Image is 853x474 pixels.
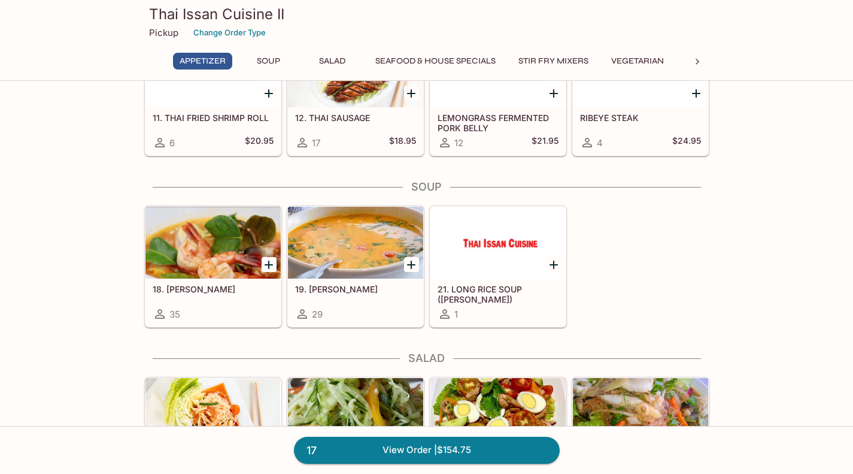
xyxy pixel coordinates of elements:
h5: $20.95 [245,135,274,150]
h5: 21. LONG RICE SOUP ([PERSON_NAME]) [438,284,558,304]
button: Add 21. LONG RICE SOUP (KAENG WOON SEN) [547,257,561,272]
button: Stir Fry Mixers [512,53,595,70]
button: Add RIBEYE STEAK [689,86,704,101]
h5: LEMONGRASS FERMENTED PORK BELLY [438,113,558,132]
button: Noodles [680,53,734,70]
h5: 18. [PERSON_NAME] [153,284,274,294]
div: 25. LONG RICE SALAD (CHOICE OF PROTEIN) [573,378,708,450]
a: LEMONGRASS FERMENTED PORK BELLY12$21.95 [430,35,566,156]
h4: Soup [144,180,709,194]
span: 29 [312,309,323,320]
div: 12. THAI SAUSAGE [288,35,423,107]
div: LEMONGRASS FERMENTED PORK BELLY [430,35,566,107]
span: 6 [169,137,175,149]
span: 17 [312,137,320,149]
a: 18. [PERSON_NAME]35 [145,206,281,327]
button: Add 11. THAI FRIED SHRIMP ROLL [262,86,277,101]
a: RIBEYE STEAK4$24.95 [572,35,709,156]
h5: 11. THAI FRIED SHRIMP ROLL [153,113,274,123]
div: RIBEYE STEAK [573,35,708,107]
button: Change Order Type [188,23,271,42]
a: 12. THAI SAUSAGE17$18.95 [287,35,424,156]
button: Add LEMONGRASS FERMENTED PORK BELLY [547,86,561,101]
a: 21. LONG RICE SOUP ([PERSON_NAME])1 [430,206,566,327]
h5: 19. [PERSON_NAME] [295,284,416,294]
h5: $24.95 [672,135,701,150]
button: Add 12. THAI SAUSAGE [404,86,419,101]
h5: $18.95 [389,135,416,150]
button: Salad [305,53,359,70]
span: 1 [454,309,458,320]
div: 11. THAI FRIED SHRIMP ROLL [145,35,281,107]
button: Seafood & House Specials [369,53,502,70]
div: 19. TOM KHA [288,207,423,279]
h4: Salad [144,352,709,365]
button: Soup [242,53,296,70]
a: 11. THAI FRIED SHRIMP ROLL6$20.95 [145,35,281,156]
span: 4 [597,137,603,149]
span: 17 [299,442,324,459]
div: 22. GREEN PAPAYA SALAD (SOM TUM) [145,378,281,450]
p: Pickup [149,27,178,38]
span: 12 [454,137,463,149]
button: Add 18. TOM YUM [262,257,277,272]
h3: Thai Issan Cuisine II [149,5,705,23]
div: 24. HOUSE CHICKEN SALAD [430,378,566,450]
button: Vegetarian [605,53,670,70]
a: 19. [PERSON_NAME]29 [287,206,424,327]
h5: $21.95 [532,135,558,150]
span: 35 [169,309,180,320]
h5: RIBEYE STEAK [580,113,701,123]
div: 23. CUCUMBER SALAD [288,378,423,450]
button: Appetizer [173,53,232,70]
div: 18. TOM YUM [145,207,281,279]
a: 17View Order |$154.75 [294,437,560,463]
h5: 12. THAI SAUSAGE [295,113,416,123]
button: Add 19. TOM KHA [404,257,419,272]
div: 21. LONG RICE SOUP (KAENG WOON SEN) [430,207,566,279]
